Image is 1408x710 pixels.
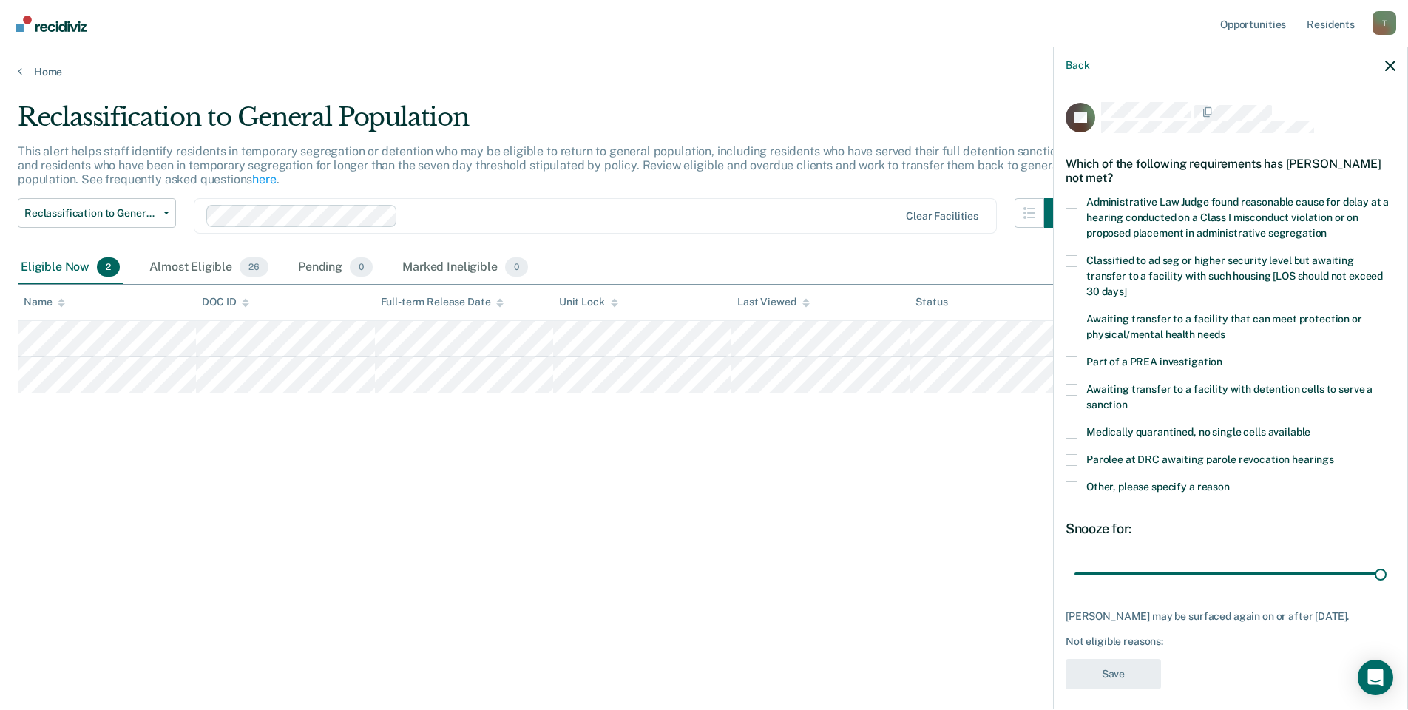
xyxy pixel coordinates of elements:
div: Which of the following requirements has [PERSON_NAME] not met? [1066,145,1395,197]
span: Part of a PREA investigation [1086,356,1222,368]
div: Status [915,296,947,308]
div: Eligible Now [18,251,123,284]
p: This alert helps staff identify residents in temporary segregation or detention who may be eligib... [18,144,1063,186]
span: 26 [240,257,268,277]
div: DOC ID [202,296,249,308]
div: [PERSON_NAME] may be surfaced again on or after [DATE]. [1066,610,1395,623]
span: 0 [350,257,373,277]
span: Medically quarantined, no single cells available [1086,426,1310,438]
button: Back [1066,59,1089,72]
img: Recidiviz [16,16,87,32]
div: Open Intercom Messenger [1358,660,1393,695]
div: Not eligible reasons: [1066,635,1395,648]
a: Home [18,65,1390,78]
span: Parolee at DRC awaiting parole revocation hearings [1086,453,1334,465]
span: Reclassification to General Population [24,207,158,220]
div: Reclassification to General Population [18,102,1074,144]
div: Name [24,296,65,308]
div: Snooze for: [1066,521,1395,537]
span: Awaiting transfer to a facility with detention cells to serve a sanction [1086,383,1373,410]
span: Classified to ad seg or higher security level but awaiting transfer to a facility with such housi... [1086,254,1383,297]
span: Administrative Law Judge found reasonable cause for delay at a hearing conducted on a Class I mis... [1086,196,1389,239]
button: Save [1066,659,1161,689]
span: 0 [505,257,528,277]
div: Pending [295,251,376,284]
a: here [252,172,276,186]
div: Almost Eligible [146,251,271,284]
div: Full-term Release Date [381,296,504,308]
button: Profile dropdown button [1373,11,1396,35]
span: Awaiting transfer to a facility that can meet protection or physical/mental health needs [1086,313,1362,340]
div: Last Viewed [737,296,809,308]
div: Unit Lock [559,296,618,308]
div: T [1373,11,1396,35]
span: 2 [97,257,120,277]
div: Marked Ineligible [399,251,531,284]
div: Clear facilities [906,210,978,223]
span: Other, please specify a reason [1086,481,1230,493]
